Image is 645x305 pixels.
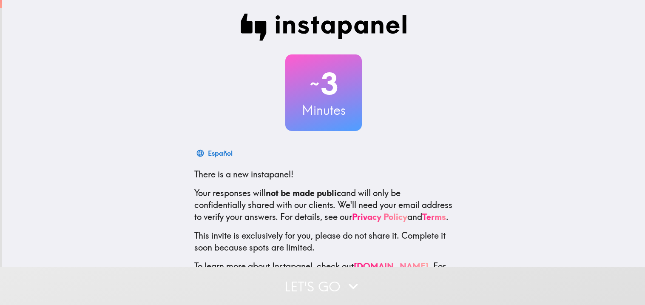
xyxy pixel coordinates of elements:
a: Privacy Policy [352,211,407,222]
span: There is a new instapanel! [194,169,293,180]
img: Instapanel [240,14,407,41]
h3: Minutes [285,101,362,119]
a: [DOMAIN_NAME] [354,261,429,271]
div: Español [208,147,233,159]
b: not be made public [266,188,341,198]
h2: 3 [285,66,362,101]
span: ~ [309,71,321,97]
p: To learn more about Instapanel, check out . For questions or help, email us at . [194,260,453,296]
p: This invite is exclusively for you, please do not share it. Complete it soon because spots are li... [194,230,453,254]
p: Your responses will and will only be confidentially shared with our clients. We'll need your emai... [194,187,453,223]
a: Terms [422,211,446,222]
button: Español [194,145,236,162]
